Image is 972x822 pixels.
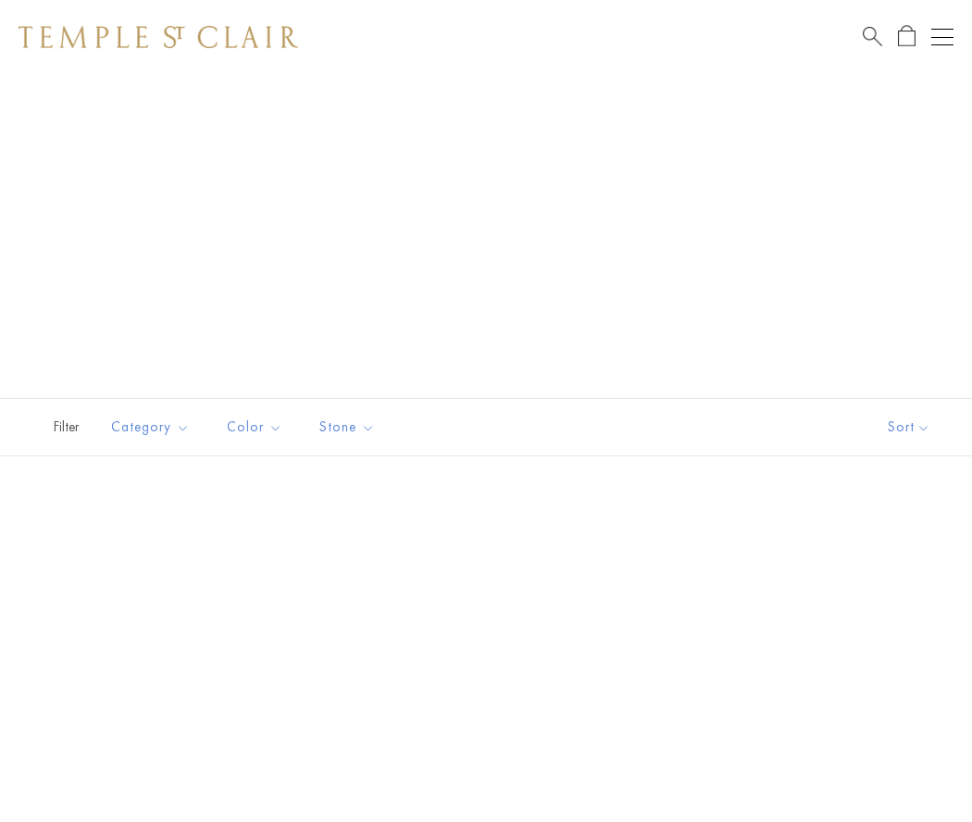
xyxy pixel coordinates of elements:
[97,406,204,448] button: Category
[305,406,389,448] button: Stone
[310,416,389,439] span: Stone
[898,25,916,48] a: Open Shopping Bag
[846,399,972,455] button: Show sort by
[863,25,882,48] a: Search
[19,26,298,48] img: Temple St. Clair
[931,26,953,48] button: Open navigation
[213,406,296,448] button: Color
[218,416,296,439] span: Color
[102,416,204,439] span: Category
